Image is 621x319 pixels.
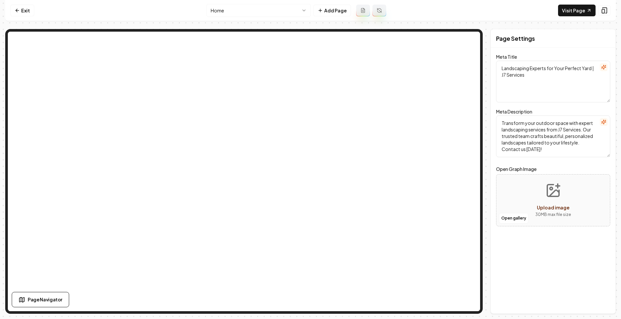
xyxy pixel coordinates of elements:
button: Upload image [530,177,576,223]
a: Exit [10,5,34,16]
label: Open Graph Image [496,165,610,173]
button: Open gallery [499,213,528,223]
p: 30 MB max file size [535,211,571,218]
span: Page Navigator [28,296,62,303]
span: Upload image [537,205,569,210]
button: Add Page [313,5,351,16]
h2: Page Settings [496,34,535,43]
a: Visit Page [558,5,596,16]
button: Regenerate page [372,5,386,16]
button: Page Navigator [12,292,69,307]
label: Meta Description [496,109,532,114]
button: Add admin page prompt [356,5,370,16]
label: Meta Title [496,54,517,60]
